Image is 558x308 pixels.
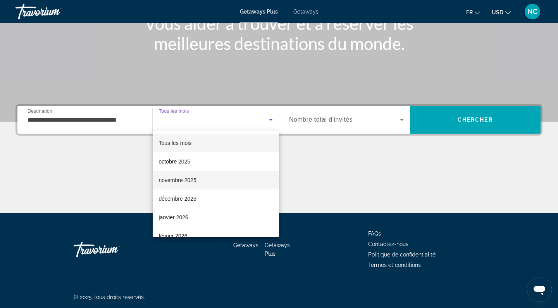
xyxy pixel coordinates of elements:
span: janvier 2026 [159,213,188,222]
span: octobre 2025 [159,157,191,166]
span: février 2026 [159,231,188,241]
span: Tous les mois [159,140,192,146]
span: novembre 2025 [159,176,196,185]
span: décembre 2025 [159,194,196,203]
iframe: Bouton de lancement de la fenêtre de messagerie [527,277,552,302]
